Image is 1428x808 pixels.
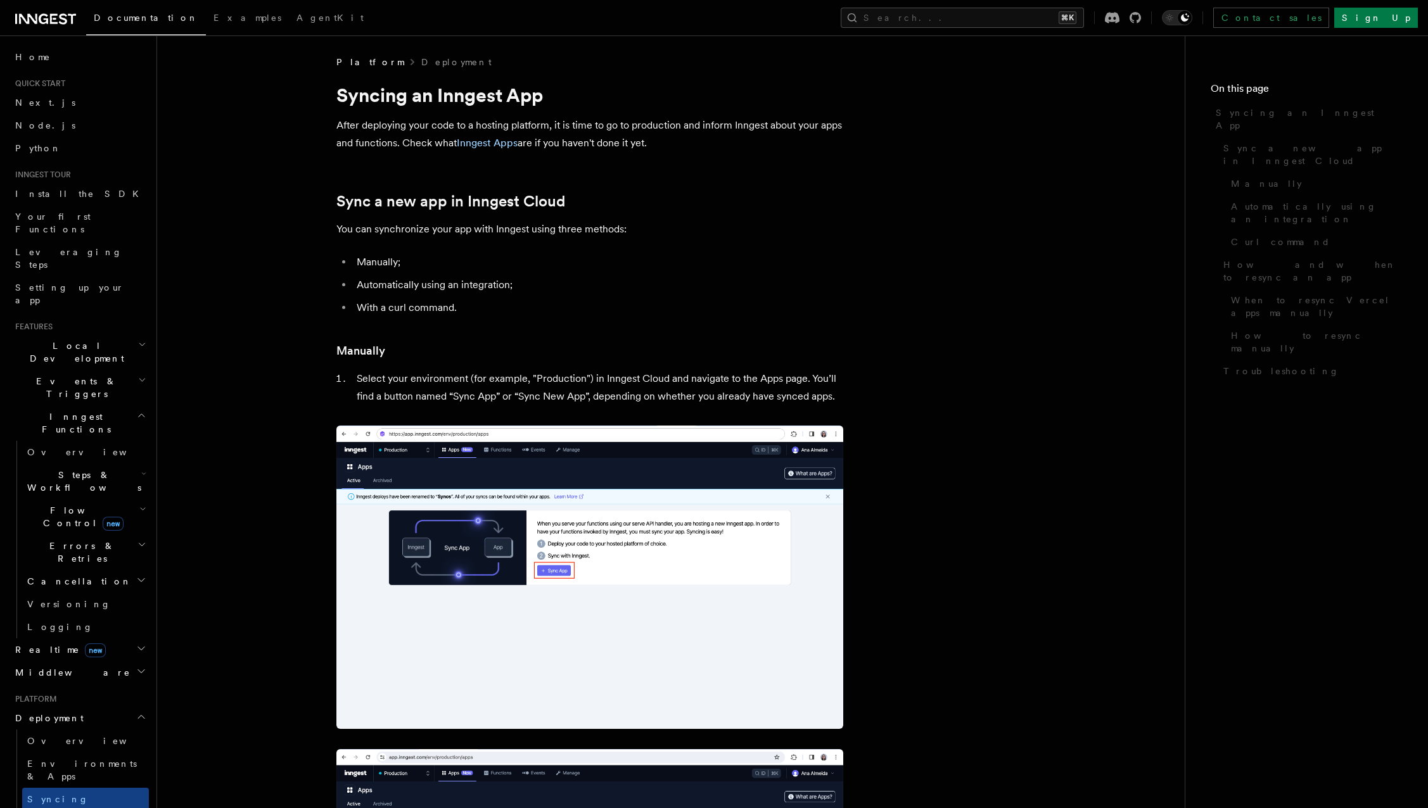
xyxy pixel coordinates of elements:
li: With a curl command. [353,299,843,317]
a: Curl command [1226,230,1403,253]
span: Versioning [27,599,111,609]
span: Manually [1231,177,1302,190]
span: Local Development [10,339,138,365]
a: Manually [336,342,385,360]
span: Sync a new app in Inngest Cloud [1223,142,1403,167]
span: Steps & Workflows [22,469,141,494]
a: AgentKit [289,4,371,34]
span: Quick start [10,79,65,89]
a: Contact sales [1213,8,1329,28]
a: How to resync manually [1226,324,1403,360]
a: Overview [22,441,149,464]
span: Platform [10,694,57,704]
span: Your first Functions [15,211,91,234]
a: Examples [206,4,289,34]
a: Node.js [10,114,149,137]
span: Features [10,322,53,332]
button: Deployment [10,707,149,729]
span: Errors & Retries [22,540,137,565]
a: Next.js [10,91,149,114]
button: Flow Controlnew [22,499,149,534]
span: Flow Control [22,504,139,529]
span: Events & Triggers [10,375,138,400]
li: Automatically using an integration; [353,276,843,294]
a: How and when to resync an app [1218,253,1403,289]
a: Troubleshooting [1218,360,1403,382]
li: Manually; [353,253,843,271]
span: Middleware [10,666,131,679]
a: Your first Functions [10,205,149,241]
span: Home [15,51,51,63]
span: Troubleshooting [1223,365,1339,377]
span: Syncing an Inngest App [1216,106,1403,132]
a: Syncing an Inngest App [1211,101,1403,137]
p: You can synchronize your app with Inngest using three methods: [336,220,843,238]
span: Leveraging Steps [15,247,122,270]
div: Inngest Functions [10,441,149,638]
a: Home [10,46,149,68]
button: Search...⌘K [841,8,1084,28]
a: Sign Up [1334,8,1418,28]
span: Environments & Apps [27,759,137,781]
button: Inngest Functions [10,405,149,441]
button: Middleware [10,661,149,684]
a: When to resync Vercel apps manually [1226,289,1403,324]
span: Python [15,143,61,153]
h4: On this page [1211,81,1403,101]
span: How to resync manually [1231,329,1403,355]
p: After deploying your code to a hosting platform, it is time to go to production and inform Innges... [336,117,843,152]
span: Curl command [1231,236,1330,248]
span: Cancellation [22,575,132,588]
button: Steps & Workflows [22,464,149,499]
a: Python [10,137,149,160]
a: Overview [22,729,149,752]
span: Syncing [27,794,89,804]
img: Inngest Cloud screen with sync App button when you have no apps synced yet [336,426,843,729]
span: Examples [214,13,281,23]
span: new [103,517,124,531]
span: Install the SDK [15,189,146,199]
a: Environments & Apps [22,752,149,788]
span: Platform [336,56,404,68]
a: Sync a new app in Inngest Cloud [336,193,565,210]
span: new [85,643,106,657]
button: Cancellation [22,570,149,593]
a: Install the SDK [10,182,149,205]
span: Inngest Functions [10,410,137,436]
span: Deployment [10,712,84,724]
a: Sync a new app in Inngest Cloud [1218,137,1403,172]
a: Automatically using an integration [1226,195,1403,230]
li: Select your environment (for example, "Production") in Inngest Cloud and navigate to the Apps pag... [353,370,843,405]
button: Errors & Retries [22,534,149,570]
a: Documentation [86,4,206,35]
a: Manually [1226,172,1403,195]
span: Overview [27,447,158,457]
a: Setting up your app [10,276,149,312]
span: Inngest tour [10,170,71,180]
span: Next.js [15,98,75,108]
span: AgentKit [296,13,364,23]
button: Toggle dark mode [1162,10,1192,25]
button: Realtimenew [10,638,149,661]
span: Automatically using an integration [1231,200,1403,225]
span: Overview [27,736,158,746]
span: Setting up your app [15,282,124,305]
a: Logging [22,615,149,638]
span: Logging [27,622,93,632]
kbd: ⌘K [1059,11,1076,24]
a: Versioning [22,593,149,615]
button: Local Development [10,334,149,370]
span: Node.js [15,120,75,130]
span: Realtime [10,643,106,656]
span: Documentation [94,13,198,23]
h1: Syncing an Inngest App [336,84,843,106]
button: Events & Triggers [10,370,149,405]
a: Deployment [421,56,492,68]
a: Inngest Apps [457,137,518,149]
span: How and when to resync an app [1223,258,1403,284]
span: When to resync Vercel apps manually [1231,294,1403,319]
a: Leveraging Steps [10,241,149,276]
